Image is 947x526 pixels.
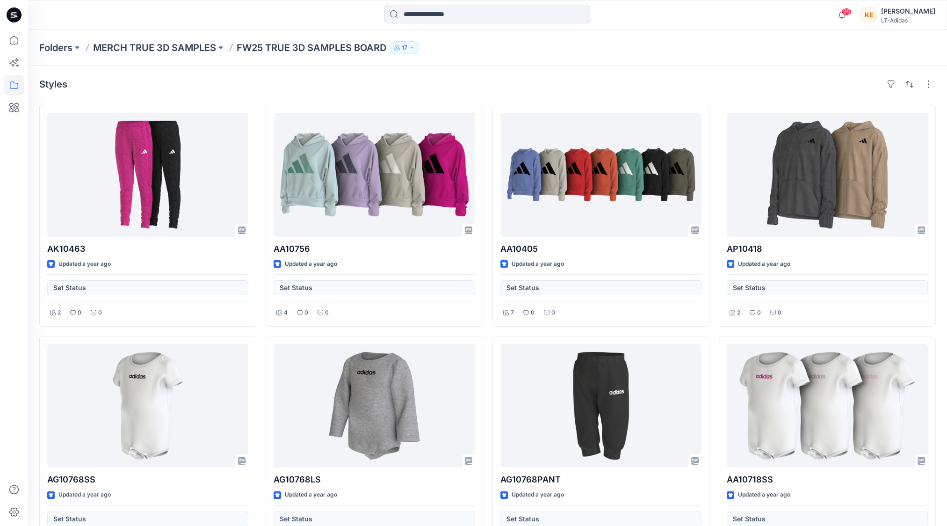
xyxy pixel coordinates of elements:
[402,43,407,53] p: 17
[500,113,701,237] a: AA10405
[58,308,61,318] p: 2
[274,242,475,256] p: AA10756
[778,308,781,318] p: 0
[39,41,72,54] a: Folders
[390,41,419,54] button: 17
[47,242,248,256] p: AK10463
[551,308,555,318] p: 0
[304,308,308,318] p: 0
[98,308,102,318] p: 0
[284,308,288,318] p: 4
[727,242,928,256] p: AP10418
[727,344,928,468] a: AA10718SS
[58,490,111,500] p: Updated a year ago
[512,490,564,500] p: Updated a year ago
[727,113,928,237] a: AP10418
[512,259,564,269] p: Updated a year ago
[285,490,337,500] p: Updated a year ago
[58,259,111,269] p: Updated a year ago
[500,473,701,486] p: AG10768PANT
[274,113,475,237] a: AA10756
[93,41,216,54] a: MERCH TRUE 3D SAMPLES
[325,308,329,318] p: 0
[78,308,81,318] p: 0
[274,344,475,468] a: AG10768LS
[39,79,67,90] h4: Styles
[881,6,935,17] div: [PERSON_NAME]
[47,344,248,468] a: AG10768SS
[737,308,740,318] p: 2
[47,473,248,486] p: AG10768SS
[237,41,386,54] p: FW25 TRUE 3D SAMPLES BOARD
[531,308,535,318] p: 0
[881,17,935,24] div: LT-Adidas
[274,473,475,486] p: AG10768LS
[500,242,701,256] p: AA10405
[500,344,701,468] a: AG10768PANT
[738,490,790,500] p: Updated a year ago
[727,473,928,486] p: AA10718SS
[285,259,337,269] p: Updated a year ago
[738,259,790,269] p: Updated a year ago
[860,7,877,23] div: KE
[511,308,514,318] p: 7
[757,308,761,318] p: 0
[47,113,248,237] a: AK10463
[841,8,852,15] span: 95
